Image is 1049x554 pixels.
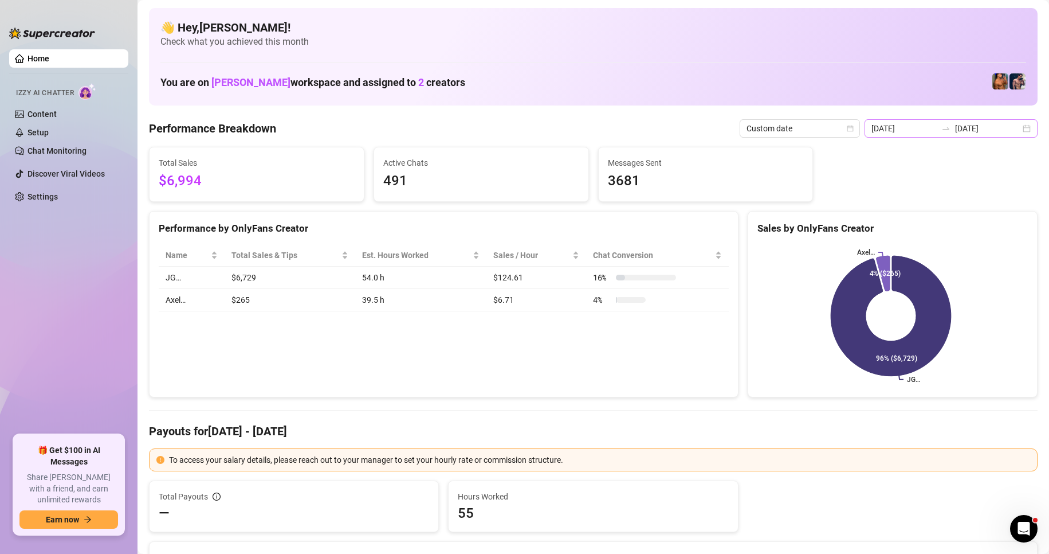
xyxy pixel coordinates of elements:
[857,248,875,256] text: Axel…
[159,221,729,236] div: Performance by OnlyFans Creator
[871,122,937,135] input: Start date
[486,244,586,267] th: Sales / Hour
[493,249,570,262] span: Sales / Hour
[362,249,471,262] div: Est. Hours Worked
[608,170,804,192] span: 3681
[156,456,164,464] span: exclamation-circle
[27,128,49,137] a: Setup
[159,289,225,311] td: Axel…
[355,267,487,289] td: 54.0 h
[847,125,854,132] span: calendar
[160,36,1026,48] span: Check what you achieved this month
[907,376,920,384] text: JG…
[941,124,950,133] span: swap-right
[160,19,1026,36] h4: 👋 Hey, [PERSON_NAME] !
[225,267,355,289] td: $6,729
[593,271,611,284] span: 16 %
[149,120,276,136] h4: Performance Breakdown
[586,244,729,267] th: Chat Conversion
[166,249,209,262] span: Name
[458,504,728,522] span: 55
[955,122,1020,135] input: End date
[225,244,355,267] th: Total Sales & Tips
[941,124,950,133] span: to
[486,289,586,311] td: $6.71
[1010,515,1038,543] iframe: Intercom live chat
[159,490,208,503] span: Total Payouts
[418,76,424,88] span: 2
[355,289,487,311] td: 39.5 h
[231,249,339,262] span: Total Sales & Tips
[213,493,221,501] span: info-circle
[46,515,79,524] span: Earn now
[27,146,87,155] a: Chat Monitoring
[27,54,49,63] a: Home
[160,76,465,89] h1: You are on workspace and assigned to creators
[27,169,105,178] a: Discover Viral Videos
[159,157,355,169] span: Total Sales
[1009,73,1026,89] img: Axel
[169,454,1030,466] div: To access your salary details, please reach out to your manager to set your hourly rate or commis...
[19,445,118,467] span: 🎁 Get $100 in AI Messages
[486,267,586,289] td: $124.61
[211,76,290,88] span: [PERSON_NAME]
[159,267,225,289] td: JG…
[27,110,57,119] a: Content
[19,510,118,529] button: Earn nowarrow-right
[84,516,92,524] span: arrow-right
[19,472,118,506] span: Share [PERSON_NAME] with a friend, and earn unlimited rewards
[159,504,170,522] span: —
[149,423,1038,439] h4: Payouts for [DATE] - [DATE]
[458,490,728,503] span: Hours Worked
[16,88,74,99] span: Izzy AI Chatter
[383,157,579,169] span: Active Chats
[159,170,355,192] span: $6,994
[608,157,804,169] span: Messages Sent
[992,73,1008,89] img: JG
[383,170,579,192] span: 491
[27,192,58,201] a: Settings
[9,28,95,39] img: logo-BBDzfeDw.svg
[159,244,225,267] th: Name
[747,120,853,137] span: Custom date
[593,294,611,306] span: 4 %
[757,221,1028,236] div: Sales by OnlyFans Creator
[225,289,355,311] td: $265
[593,249,713,262] span: Chat Conversion
[78,83,96,100] img: AI Chatter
